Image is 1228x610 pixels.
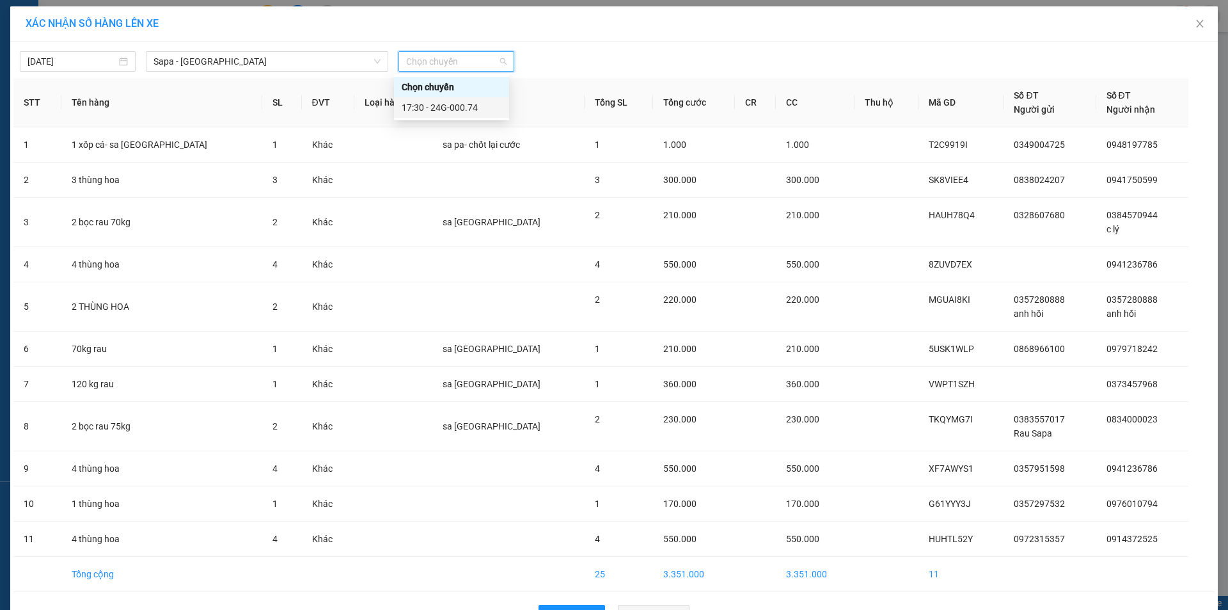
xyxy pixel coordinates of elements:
[786,344,819,354] span: 210.000
[61,247,262,282] td: 4 thùng hoa
[585,557,653,592] td: 25
[663,210,697,220] span: 210.000
[1106,104,1155,115] span: Người nhận
[786,294,819,305] span: 220.000
[61,367,262,402] td: 120 kg rau
[13,402,61,451] td: 8
[1106,210,1158,220] span: 0384570944
[354,78,432,127] th: Loại hàng
[61,163,262,198] td: 3 thùng hoa
[1106,224,1119,234] span: c lý
[13,486,61,522] td: 10
[1014,344,1065,354] span: 0868966100
[786,140,809,150] span: 1.000
[302,282,354,332] td: Khác
[61,557,262,592] td: Tổng cộng
[653,78,734,127] th: Tổng cước
[1195,19,1205,29] span: close
[1014,414,1065,424] span: 0383557017
[13,367,61,402] td: 7
[786,499,819,509] span: 170.000
[61,282,262,332] td: 2 THÙNG HOA
[13,451,61,486] td: 9
[1014,140,1065,150] span: 0349004725
[854,78,918,127] th: Thu hộ
[1014,499,1065,509] span: 0357297532
[595,175,600,185] span: 3
[786,379,819,389] span: 360.000
[776,557,855,592] td: 3.351.000
[302,332,354,367] td: Khác
[663,534,697,544] span: 550.000
[663,499,697,509] span: 170.000
[1014,309,1043,319] span: anh hối
[443,217,540,227] span: sa [GEOGRAPHIC_DATA]
[61,486,262,522] td: 1 thùng hoa
[1106,344,1158,354] span: 0979718242
[595,210,600,220] span: 2
[61,522,262,557] td: 4 thùng hoa
[663,294,697,305] span: 220.000
[13,282,61,332] td: 5
[1014,294,1065,305] span: 0357280888
[13,78,61,127] th: STT
[1106,140,1158,150] span: 0948197785
[302,451,354,486] td: Khác
[302,198,354,247] td: Khác
[595,463,600,474] span: 4
[1014,175,1065,185] span: 0838024207
[374,58,381,65] span: down
[443,140,520,150] span: sa pa- chốt lại cước
[26,17,159,29] span: XÁC NHẬN SỐ HÀNG LÊN XE
[663,379,697,389] span: 360.000
[61,127,262,163] td: 1 xốp cá- sa [GEOGRAPHIC_DATA]
[1106,259,1158,269] span: 0941236786
[302,522,354,557] td: Khác
[302,367,354,402] td: Khác
[595,414,600,424] span: 2
[1106,499,1158,509] span: 0976010794
[929,414,973,424] span: TKQYMG7I
[272,534,278,544] span: 4
[402,80,501,94] div: Chọn chuyến
[1106,379,1158,389] span: 0373457968
[786,463,819,474] span: 550.000
[302,163,354,198] td: Khác
[929,259,972,269] span: 8ZUVD7EX
[443,344,540,354] span: sa [GEOGRAPHIC_DATA]
[13,163,61,198] td: 2
[272,463,278,474] span: 4
[595,294,600,305] span: 2
[28,54,116,68] input: 11/10/2025
[272,421,278,431] span: 2
[272,259,278,269] span: 4
[1014,463,1065,474] span: 0357951598
[1106,175,1158,185] span: 0941750599
[1106,90,1131,100] span: Số ĐT
[272,344,278,354] span: 1
[443,379,540,389] span: sa [GEOGRAPHIC_DATA]
[929,175,968,185] span: SK8VIEE4
[1014,534,1065,544] span: 0972315357
[272,301,278,312] span: 2
[1106,294,1158,305] span: 0357280888
[406,52,507,71] span: Chọn chuyến
[1106,414,1158,424] span: 0834000023
[272,379,278,389] span: 1
[918,557,1004,592] td: 11
[929,534,973,544] span: HUHTL52Y
[1106,463,1158,474] span: 0941236786
[653,557,734,592] td: 3.351.000
[776,78,855,127] th: CC
[929,344,974,354] span: 5USK1WLP
[663,175,697,185] span: 300.000
[929,294,970,305] span: MGUAI8KI
[595,499,600,509] span: 1
[61,332,262,367] td: 70kg rau
[786,259,819,269] span: 550.000
[929,210,975,220] span: HAUH78Q4
[1182,6,1218,42] button: Close
[663,414,697,424] span: 230.000
[13,198,61,247] td: 3
[595,344,600,354] span: 1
